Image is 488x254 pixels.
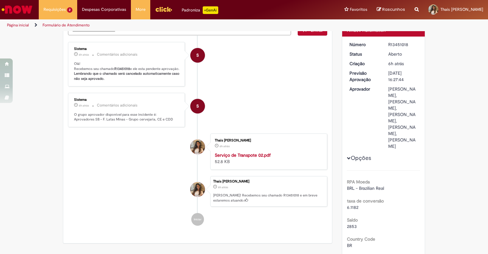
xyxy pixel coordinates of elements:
[44,6,66,13] span: Requisições
[79,53,89,57] time: 27/08/2025 09:27:56
[182,6,218,14] div: Padroniza
[67,7,72,13] span: 2
[350,6,367,13] span: Favoritos
[190,182,205,197] div: Thais Larissa Palma Soares
[97,52,138,57] small: Comentários adicionais
[82,6,126,13] span: Despesas Corporativas
[345,70,384,83] dt: Previsão Aprovação
[382,6,405,12] span: Rascunhos
[5,19,321,31] ul: Trilhas de página
[440,7,483,12] span: Thais [PERSON_NAME]
[388,41,418,48] div: R13451018
[345,51,384,57] dt: Status
[215,152,271,158] a: Serviço de Transpote 02.pdf
[388,70,418,83] div: [DATE] 16:27:44
[43,23,90,28] a: Formulário de Atendimento
[79,104,89,107] time: 27/08/2025 09:27:52
[345,86,384,92] dt: Aprovador
[213,180,324,183] div: Thais [PERSON_NAME]
[347,185,384,191] span: BRL - Brazilian Real
[388,60,418,67] div: 27/08/2025 09:27:44
[74,112,180,122] p: O grupo aprovador disponível para esse incidente é: Aprovadores SB - F. Latas Minas - Grupo cerve...
[377,7,405,13] a: Rascunhos
[1,3,33,16] img: ServiceNow
[136,6,146,13] span: More
[347,223,357,229] span: 2853
[114,66,130,71] b: R13451018
[347,179,370,185] b: RPA Moeda
[155,4,172,14] img: click_logo_yellow_360x200.png
[190,99,205,113] div: System
[196,48,199,63] span: S
[388,86,418,149] div: [PERSON_NAME], [PERSON_NAME], [PERSON_NAME], [PERSON_NAME], [PERSON_NAME]
[347,198,384,204] b: taxa de conversão
[190,140,205,154] div: Thais Larissa Palma Soares
[74,71,180,81] b: Lembrando que o chamado será cancelado automaticamente caso não seja aprovado.
[347,236,375,242] b: Country Code
[218,185,228,189] span: 6h atrás
[220,144,230,148] time: 27/08/2025 09:27:38
[388,51,418,57] div: Aberto
[7,23,29,28] a: Página inicial
[213,193,324,203] p: [PERSON_NAME]! Recebemos seu chamado R13451018 e em breve estaremos atuando.
[97,103,138,108] small: Comentários adicionais
[215,152,321,165] div: 52.8 KB
[74,98,180,102] div: Sistema
[347,243,352,248] span: BR
[345,60,384,67] dt: Criação
[79,53,89,57] span: 6h atrás
[388,61,404,66] time: 27/08/2025 09:27:44
[347,217,358,223] b: Saldo
[68,176,327,207] li: Thais Larissa Palma Soares
[74,47,180,51] div: Sistema
[220,144,230,148] span: 6h atrás
[218,185,228,189] time: 27/08/2025 09:27:44
[203,6,218,14] p: +GenAi
[311,27,323,33] span: Enviar
[190,48,205,63] div: System
[74,61,180,81] p: Olá! Recebemos seu chamado e ele esta pendente aprovação.
[79,104,89,107] span: 6h atrás
[196,99,199,114] span: S
[347,204,358,210] span: 6.1182
[68,36,327,232] ul: Histórico de tíquete
[215,139,321,142] div: Thais [PERSON_NAME]
[345,41,384,48] dt: Número
[388,61,404,66] span: 6h atrás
